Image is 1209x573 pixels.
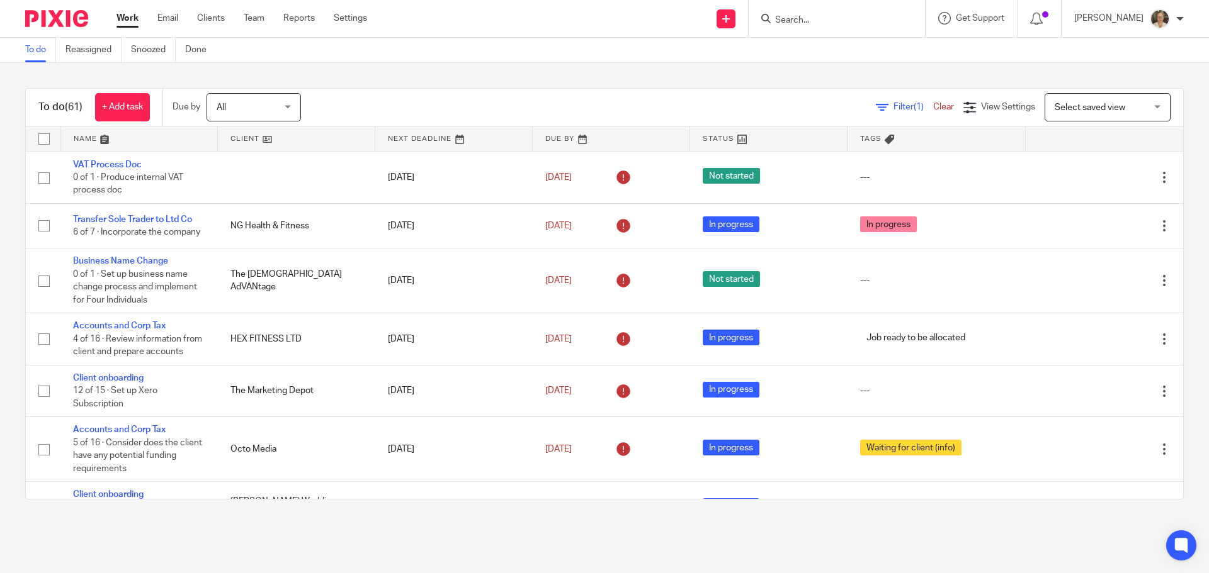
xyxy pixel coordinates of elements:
[703,382,759,398] span: In progress
[25,10,88,27] img: Pixie
[545,276,572,285] span: [DATE]
[703,498,759,514] span: In progress
[65,102,82,112] span: (61)
[981,103,1035,111] span: View Settings
[73,228,200,236] span: 6 of 7 · Incorporate the company
[375,203,533,248] td: [DATE]
[375,365,533,416] td: [DATE]
[218,313,375,365] td: HEX FITNESS LTD
[860,135,882,142] span: Tags
[860,274,1013,287] div: ---
[914,103,924,111] span: (1)
[218,365,375,416] td: The Marketing Depot
[1150,9,1170,29] img: Pete%20with%20glasses.jpg
[860,440,962,455] span: Waiting for client (info)
[703,271,760,287] span: Not started
[173,101,200,113] p: Due by
[375,482,533,533] td: [DATE]
[244,12,264,25] a: Team
[73,374,144,382] a: Client onboarding
[703,216,759,232] span: In progress
[65,38,122,62] a: Reassigned
[73,270,197,304] span: 0 of 1 · Set up business name change process and implement for Four Individuals
[73,425,166,434] a: Accounts and Corp Tax
[73,386,157,408] span: 12 of 15 · Set up Xero Subscription
[703,168,760,184] span: Not started
[774,15,887,26] input: Search
[375,152,533,203] td: [DATE]
[73,321,166,330] a: Accounts and Corp Tax
[375,313,533,365] td: [DATE]
[545,221,572,230] span: [DATE]
[25,38,56,62] a: To do
[703,440,759,455] span: In progress
[545,445,572,453] span: [DATE]
[1055,103,1125,112] span: Select saved view
[375,417,533,482] td: [DATE]
[73,160,142,169] a: VAT Process Doc
[197,12,225,25] a: Clients
[283,12,315,25] a: Reports
[73,490,144,499] a: Client onboarding
[95,93,150,121] a: + Add task
[860,171,1013,184] div: ---
[334,12,367,25] a: Settings
[860,216,917,232] span: In progress
[860,330,972,345] span: Job ready to be allocated
[545,386,572,395] span: [DATE]
[218,203,375,248] td: NG Health & Fitness
[703,330,759,345] span: In progress
[38,101,82,114] h1: To do
[73,215,192,224] a: Transfer Sole Trader to Ltd Co
[375,248,533,313] td: [DATE]
[217,103,226,112] span: All
[218,417,375,482] td: Octo Media
[933,103,954,111] a: Clear
[73,438,202,473] span: 5 of 16 · Consider does the client have any potential funding requirements
[956,14,1004,23] span: Get Support
[218,482,375,533] td: [PERSON_NAME] Weddings Limited
[860,384,1013,397] div: ---
[73,335,202,357] span: 4 of 16 · Review information from client and prepare accounts
[116,12,139,25] a: Work
[157,12,178,25] a: Email
[131,38,176,62] a: Snoozed
[218,248,375,313] td: The [DEMOGRAPHIC_DATA] AdVANtage
[1074,12,1144,25] p: [PERSON_NAME]
[545,335,572,343] span: [DATE]
[545,173,572,182] span: [DATE]
[73,257,168,265] a: Business Name Change
[185,38,216,62] a: Done
[73,173,183,195] span: 0 of 1 · Produce internal VAT process doc
[894,103,933,111] span: Filter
